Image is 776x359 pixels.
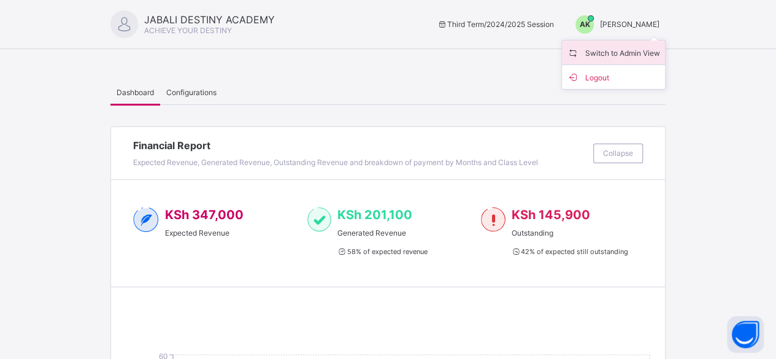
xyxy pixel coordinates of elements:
span: JABALI DESTINY ACADEMY [144,14,275,26]
span: AK [580,20,590,29]
li: dropdown-list-item-buttom-1 [562,65,665,89]
span: [PERSON_NAME] [600,20,659,29]
span: Configurations [166,88,217,97]
button: Open asap [727,316,764,353]
span: KSh 201,100 [337,207,412,222]
span: Expected Revenue, Generated Revenue, Outstanding Revenue and breakdown of payment by Months and C... [133,158,538,167]
span: KSh 347,000 [165,207,244,222]
span: Outstanding [512,228,628,237]
span: ACHIEVE YOUR DESTINY [144,26,232,35]
img: outstanding-1.146d663e52f09953f639664a84e30106.svg [481,207,505,232]
li: dropdown-list-item-name-0 [562,41,665,65]
span: Generated Revenue [337,228,427,237]
span: session/term information [437,20,554,29]
span: Logout [567,70,660,84]
span: Financial Report [133,139,587,152]
span: KSh 145,900 [512,207,590,222]
span: 58 % of expected revenue [337,247,427,256]
span: Collapse [603,149,633,158]
img: expected-2.4343d3e9d0c965b919479240f3db56ac.svg [133,207,159,232]
img: paid-1.3eb1404cbcb1d3b736510a26bbfa3ccb.svg [307,207,331,232]
span: Expected Revenue [165,228,244,237]
span: 42 % of expected still outstanding [512,247,628,256]
span: Switch to Admin View [567,45,660,60]
span: Dashboard [117,88,154,97]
